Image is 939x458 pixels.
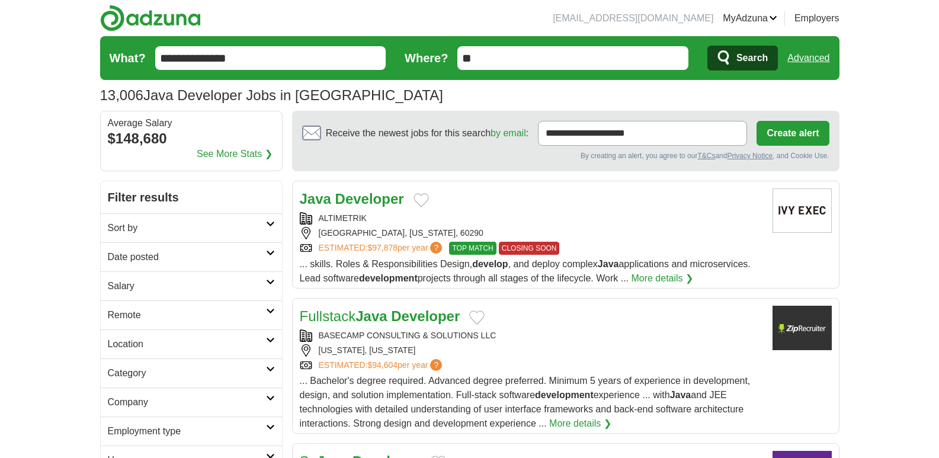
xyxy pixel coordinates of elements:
h2: Employment type [108,424,266,438]
img: Altimetrik logo [773,188,832,233]
span: CLOSING SOON [499,242,560,255]
strong: Java [355,308,387,324]
button: Create alert [757,121,829,146]
a: Advanced [787,46,829,70]
h2: Salary [108,279,266,293]
label: Where? [405,49,448,67]
a: Sort by [101,213,282,242]
div: [GEOGRAPHIC_DATA], [US_STATE], 60290 [300,227,763,239]
span: ... Bachelor's degree required. Advanced degree preferred. Minimum 5 years of experience in devel... [300,376,751,428]
strong: Java [598,259,619,269]
strong: develop [472,259,508,269]
div: [US_STATE], [US_STATE] [300,344,763,357]
label: What? [110,49,146,67]
div: Average Salary [108,118,275,128]
div: BASECAMP CONSULTING & SOLUTIONS LLC [300,329,763,342]
span: TOP MATCH [449,242,496,255]
a: Java Developer [300,191,404,207]
a: Remote [101,300,282,329]
span: 13,006 [100,85,143,106]
button: Search [707,46,778,71]
a: Category [101,358,282,387]
a: ESTIMATED:$97,878per year? [319,242,445,255]
img: Adzuna logo [100,5,201,31]
a: Date posted [101,242,282,271]
span: $94,604 [367,360,398,370]
a: FullstackJava Developer [300,308,460,324]
h2: Filter results [101,181,282,213]
span: Receive the newest jobs for this search : [326,126,528,140]
a: More details ❯ [549,417,611,431]
div: $148,680 [108,128,275,149]
h2: Location [108,337,266,351]
span: Search [736,46,768,70]
a: ESTIMATED:$94,604per year? [319,359,445,371]
a: T&Cs [697,152,715,160]
span: ... skills. Roles & Responsibilities Design, , and deploy complex applications and microservices.... [300,259,751,283]
div: ALTIMETRIK [300,212,763,225]
strong: Java [670,390,691,400]
strong: development [359,273,418,283]
a: Employment type [101,417,282,446]
a: by email [491,128,526,138]
a: Company [101,387,282,417]
span: ? [430,242,442,254]
a: More details ❯ [631,271,693,286]
a: Privacy Notice [727,152,773,160]
div: By creating an alert, you agree to our and , and Cookie Use. [302,150,829,161]
button: Add to favorite jobs [469,310,485,325]
h2: Category [108,366,266,380]
strong: development [535,390,594,400]
h1: Java Developer Jobs in [GEOGRAPHIC_DATA] [100,87,443,103]
strong: Developer [335,191,404,207]
h2: Remote [108,308,266,322]
strong: Java [300,191,331,207]
a: Location [101,329,282,358]
span: $97,878 [367,243,398,252]
button: Add to favorite jobs [414,193,429,207]
a: See More Stats ❯ [197,147,273,161]
a: Salary [101,271,282,300]
img: Company logo [773,306,832,350]
a: Employers [794,11,839,25]
li: [EMAIL_ADDRESS][DOMAIN_NAME] [553,11,713,25]
strong: Developer [391,308,460,324]
h2: Sort by [108,221,266,235]
span: ? [430,359,442,371]
h2: Date posted [108,250,266,264]
a: MyAdzuna [723,11,777,25]
h2: Company [108,395,266,409]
